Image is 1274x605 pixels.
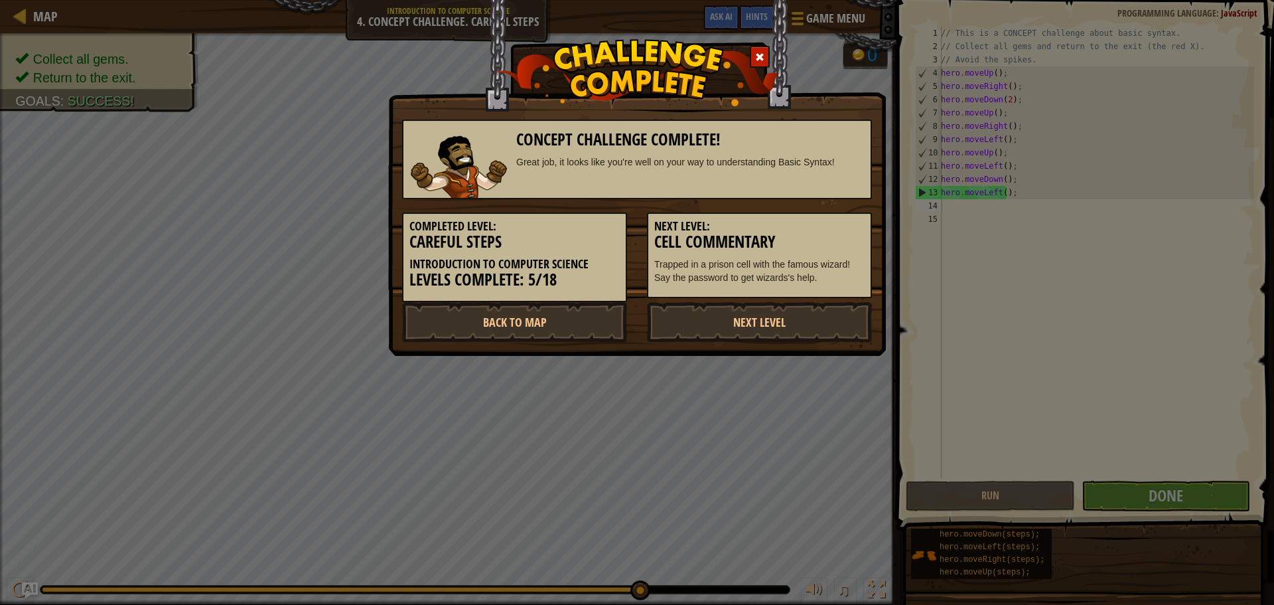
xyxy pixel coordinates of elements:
a: Back to Map [402,302,627,342]
a: Next Level [647,302,872,342]
h3: Cell Commentary [654,233,865,251]
h3: Careful Steps [409,233,620,251]
img: duelist.png [410,135,507,198]
h5: Next Level: [654,220,865,233]
div: Great job, it looks like you're well on your way to understanding Basic Syntax! [516,155,865,169]
h3: Concept Challenge Complete! [516,131,865,149]
img: challenge_complete.png [495,39,780,106]
h3: Levels Complete: 5/18 [409,271,620,289]
h5: Introduction to Computer Science [409,258,620,271]
h5: Completed Level: [409,220,620,233]
p: Trapped in a prison cell with the famous wizard! Say the password to get wizards's help. [654,258,865,284]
